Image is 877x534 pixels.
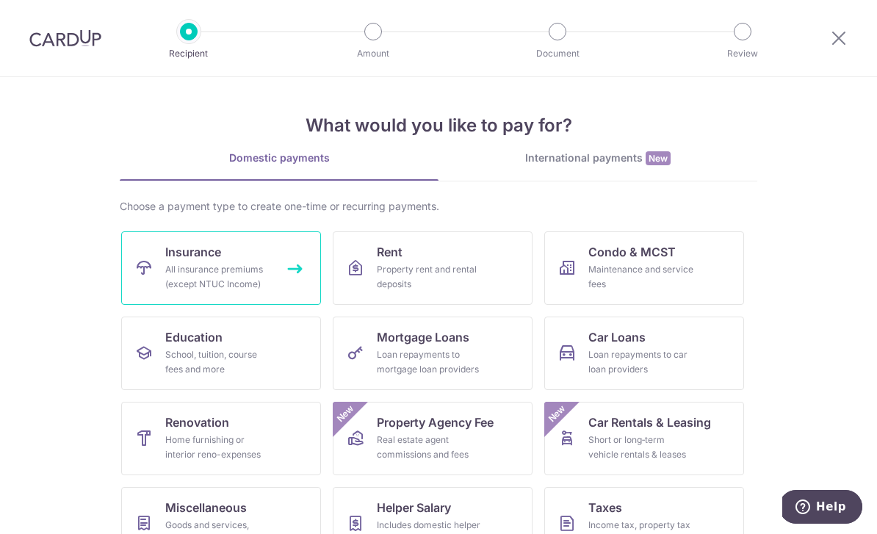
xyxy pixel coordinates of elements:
span: Car Rentals & Leasing [588,414,711,431]
div: Loan repayments to mortgage loan providers [377,347,483,377]
span: Taxes [588,499,622,516]
span: Rent [377,243,403,261]
span: New [646,151,671,165]
a: Mortgage LoansLoan repayments to mortgage loan providers [333,317,533,390]
span: New [333,402,358,426]
div: Choose a payment type to create one-time or recurring payments. [120,199,757,214]
a: RenovationHome furnishing or interior reno-expenses [121,402,321,475]
span: Help [34,10,64,24]
h4: What would you like to pay for? [120,112,757,139]
span: New [545,402,569,426]
div: Home furnishing or interior reno-expenses [165,433,271,462]
span: Mortgage Loans [377,328,469,346]
div: Real estate agent commissions and fees [377,433,483,462]
p: Review [688,46,797,61]
p: Recipient [134,46,243,61]
div: Short or long‑term vehicle rentals & leases [588,433,694,462]
span: Car Loans [588,328,646,346]
a: EducationSchool, tuition, course fees and more [121,317,321,390]
a: InsuranceAll insurance premiums (except NTUC Income) [121,231,321,305]
a: Property Agency FeeReal estate agent commissions and feesNew [333,402,533,475]
div: International payments [438,151,757,166]
span: Insurance [165,243,221,261]
iframe: Opens a widget where you can find more information [782,490,862,527]
a: Condo & MCSTMaintenance and service fees [544,231,744,305]
span: Helper Salary [377,499,451,516]
span: Property Agency Fee [377,414,494,431]
span: Condo & MCST [588,243,676,261]
p: Amount [319,46,427,61]
div: Domestic payments [120,151,438,165]
div: Property rent and rental deposits [377,262,483,292]
img: CardUp [29,29,101,47]
div: Loan repayments to car loan providers [588,347,694,377]
div: School, tuition, course fees and more [165,347,271,377]
a: RentProperty rent and rental deposits [333,231,533,305]
span: Renovation [165,414,229,431]
a: Car Rentals & LeasingShort or long‑term vehicle rentals & leasesNew [544,402,744,475]
span: Miscellaneous [165,499,247,516]
div: Maintenance and service fees [588,262,694,292]
a: Car LoansLoan repayments to car loan providers [544,317,744,390]
p: Document [503,46,612,61]
div: All insurance premiums (except NTUC Income) [165,262,271,292]
span: Education [165,328,223,346]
